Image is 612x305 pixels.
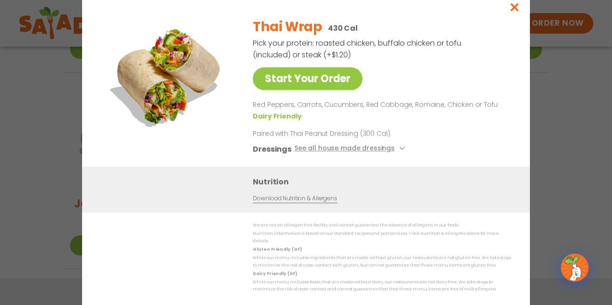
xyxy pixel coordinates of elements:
strong: Dairy Friendly (DF) [253,271,297,277]
h2: Thai Wrap [253,17,322,37]
p: Paired with Thai Peanut Dressing (300 Cal) [253,129,425,139]
p: 430 Cal [328,22,358,34]
p: Red Peppers, Carrots, Cucumbers, Red Cabbage, Romaine, Chicken or Tofu [253,99,508,111]
a: Start Your Order [253,67,362,90]
a: Download Nutrition & Allergens [253,194,337,203]
strong: Gluten Friendly (GF) [253,247,301,252]
h3: Nutrition [253,176,516,188]
p: Nutrition information is based on our standard recipes and portion sizes. Click Nutrition & Aller... [253,230,511,245]
img: Featured product photo for Thai Wrap [103,10,234,141]
p: Pick your protein: roasted chicken, buffalo chicken or tofu (included) or steak (+$1.20) [253,37,463,61]
p: We are not an allergen free facility and cannot guarantee the absence of allergens in our foods. [253,222,511,229]
button: See all house made dressings [294,143,408,155]
p: While our menu includes ingredients that are made without gluten, our restaurants are not gluten ... [253,255,511,269]
img: wpChatIcon [562,255,588,281]
li: Dairy Friendly [253,112,303,121]
h3: Dressings [253,143,292,155]
p: While our menu includes foods that are made without dairy, our restaurants are not dairy free. We... [253,279,511,293]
